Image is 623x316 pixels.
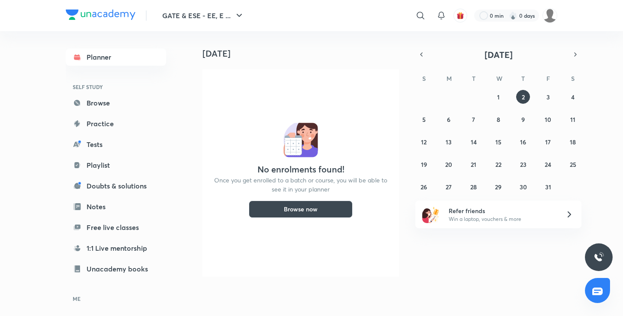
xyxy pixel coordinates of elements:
[66,10,135,20] img: Company Logo
[491,157,505,171] button: October 22, 2025
[66,115,166,132] a: Practice
[421,138,427,146] abbr: October 12, 2025
[66,239,166,257] a: 1:1 Live mentorship
[66,136,166,153] a: Tests
[516,157,530,171] button: October 23, 2025
[421,160,427,169] abbr: October 19, 2025
[421,183,427,191] abbr: October 26, 2025
[202,48,406,59] h4: [DATE]
[545,183,551,191] abbr: October 31, 2025
[546,74,550,83] abbr: Friday
[445,160,452,169] abbr: October 20, 2025
[213,176,389,194] p: Once you get enrolled to a batch or course, you will be able to see it in your planner
[491,112,505,126] button: October 8, 2025
[442,157,456,171] button: October 20, 2025
[66,80,166,94] h6: SELF STUDY
[442,112,456,126] button: October 6, 2025
[520,138,526,146] abbr: October 16, 2025
[467,135,481,149] button: October 14, 2025
[491,180,505,194] button: October 29, 2025
[516,135,530,149] button: October 16, 2025
[566,90,580,104] button: October 4, 2025
[456,12,464,19] img: avatar
[521,74,525,83] abbr: Thursday
[417,135,431,149] button: October 12, 2025
[496,74,502,83] abbr: Wednesday
[446,138,452,146] abbr: October 13, 2025
[516,180,530,194] button: October 30, 2025
[422,74,426,83] abbr: Sunday
[446,183,452,191] abbr: October 27, 2025
[157,7,250,24] button: GATE & ESE - EE, E ...
[422,115,426,124] abbr: October 5, 2025
[497,115,500,124] abbr: October 8, 2025
[442,135,456,149] button: October 13, 2025
[509,11,517,20] img: streak
[449,206,555,215] h6: Refer friends
[516,112,530,126] button: October 9, 2025
[66,260,166,278] a: Unacademy books
[472,74,475,83] abbr: Tuesday
[417,112,431,126] button: October 5, 2025
[66,156,166,174] a: Playlist
[541,135,555,149] button: October 17, 2025
[485,49,513,61] span: [DATE]
[453,9,467,22] button: avatar
[66,48,166,66] a: Planner
[522,93,525,101] abbr: October 2, 2025
[495,183,501,191] abbr: October 29, 2025
[543,8,557,23] img: Tarun Kumar
[446,74,452,83] abbr: Monday
[66,291,166,306] h6: ME
[541,180,555,194] button: October 31, 2025
[497,93,500,101] abbr: October 1, 2025
[422,206,440,223] img: referral
[520,183,527,191] abbr: October 30, 2025
[467,180,481,194] button: October 28, 2025
[545,138,551,146] abbr: October 17, 2025
[541,157,555,171] button: October 24, 2025
[66,10,135,22] a: Company Logo
[516,90,530,104] button: October 2, 2025
[570,160,576,169] abbr: October 25, 2025
[491,135,505,149] button: October 15, 2025
[471,138,477,146] abbr: October 14, 2025
[257,164,344,175] h4: No enrolments found!
[467,157,481,171] button: October 21, 2025
[249,201,353,218] button: Browse now
[283,123,318,157] img: No events
[495,160,501,169] abbr: October 22, 2025
[472,115,475,124] abbr: October 7, 2025
[442,180,456,194] button: October 27, 2025
[566,135,580,149] button: October 18, 2025
[66,198,166,215] a: Notes
[566,112,580,126] button: October 11, 2025
[495,138,501,146] abbr: October 15, 2025
[571,93,575,101] abbr: October 4, 2025
[470,183,477,191] abbr: October 28, 2025
[471,160,476,169] abbr: October 21, 2025
[520,160,527,169] abbr: October 23, 2025
[571,74,575,83] abbr: Saturday
[66,219,166,236] a: Free live classes
[594,252,604,262] img: ttu
[427,48,569,61] button: [DATE]
[570,115,575,124] abbr: October 11, 2025
[566,157,580,171] button: October 25, 2025
[521,115,525,124] abbr: October 9, 2025
[417,157,431,171] button: October 19, 2025
[449,215,555,223] p: Win a laptop, vouchers & more
[546,93,550,101] abbr: October 3, 2025
[417,180,431,194] button: October 26, 2025
[447,115,450,124] abbr: October 6, 2025
[541,112,555,126] button: October 10, 2025
[467,112,481,126] button: October 7, 2025
[545,160,551,169] abbr: October 24, 2025
[570,138,576,146] abbr: October 18, 2025
[541,90,555,104] button: October 3, 2025
[491,90,505,104] button: October 1, 2025
[66,177,166,195] a: Doubts & solutions
[66,94,166,112] a: Browse
[545,115,551,124] abbr: October 10, 2025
